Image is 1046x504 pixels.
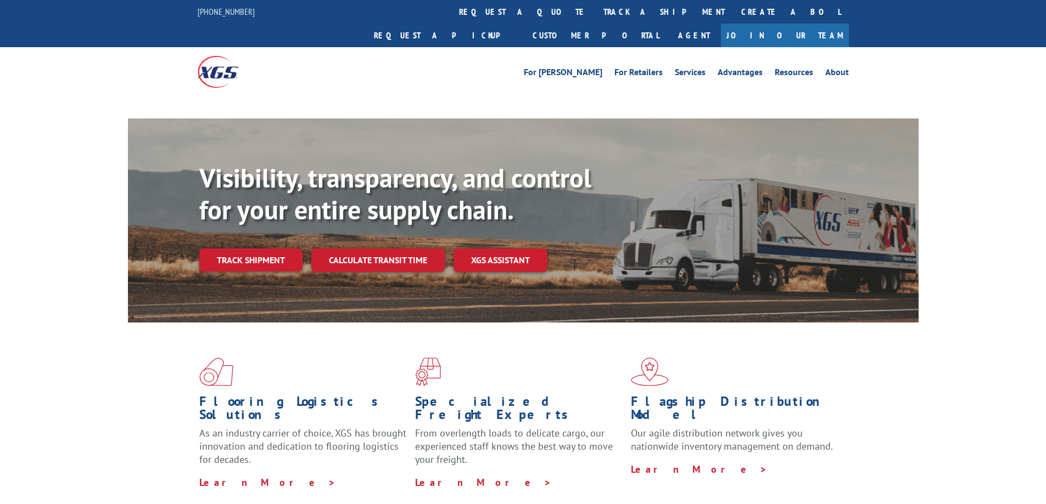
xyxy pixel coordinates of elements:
[631,427,833,452] span: Our agile distribution network gives you nationwide inventory management on demand.
[415,395,623,427] h1: Specialized Freight Experts
[775,68,813,80] a: Resources
[454,248,547,272] a: XGS ASSISTANT
[199,358,233,386] img: xgs-icon-total-supply-chain-intelligence-red
[311,248,445,272] a: Calculate transit time
[366,24,524,47] a: Request a pickup
[415,427,623,475] p: From overlength loads to delicate cargo, our experienced staff knows the best way to move your fr...
[631,358,669,386] img: xgs-icon-flagship-distribution-model-red
[631,395,838,427] h1: Flagship Distribution Model
[825,68,849,80] a: About
[524,68,602,80] a: For [PERSON_NAME]
[667,24,721,47] a: Agent
[199,427,406,466] span: As an industry carrier of choice, XGS has brought innovation and dedication to flooring logistics...
[614,68,663,80] a: For Retailers
[199,395,407,427] h1: Flooring Logistics Solutions
[199,248,303,271] a: Track shipment
[721,24,849,47] a: Join Our Team
[675,68,706,80] a: Services
[415,358,441,386] img: xgs-icon-focused-on-flooring-red
[199,476,336,489] a: Learn More >
[524,24,667,47] a: Customer Portal
[415,476,552,489] a: Learn More >
[198,6,255,17] a: [PHONE_NUMBER]
[718,68,763,80] a: Advantages
[631,463,768,475] a: Learn More >
[199,161,591,226] b: Visibility, transparency, and control for your entire supply chain.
